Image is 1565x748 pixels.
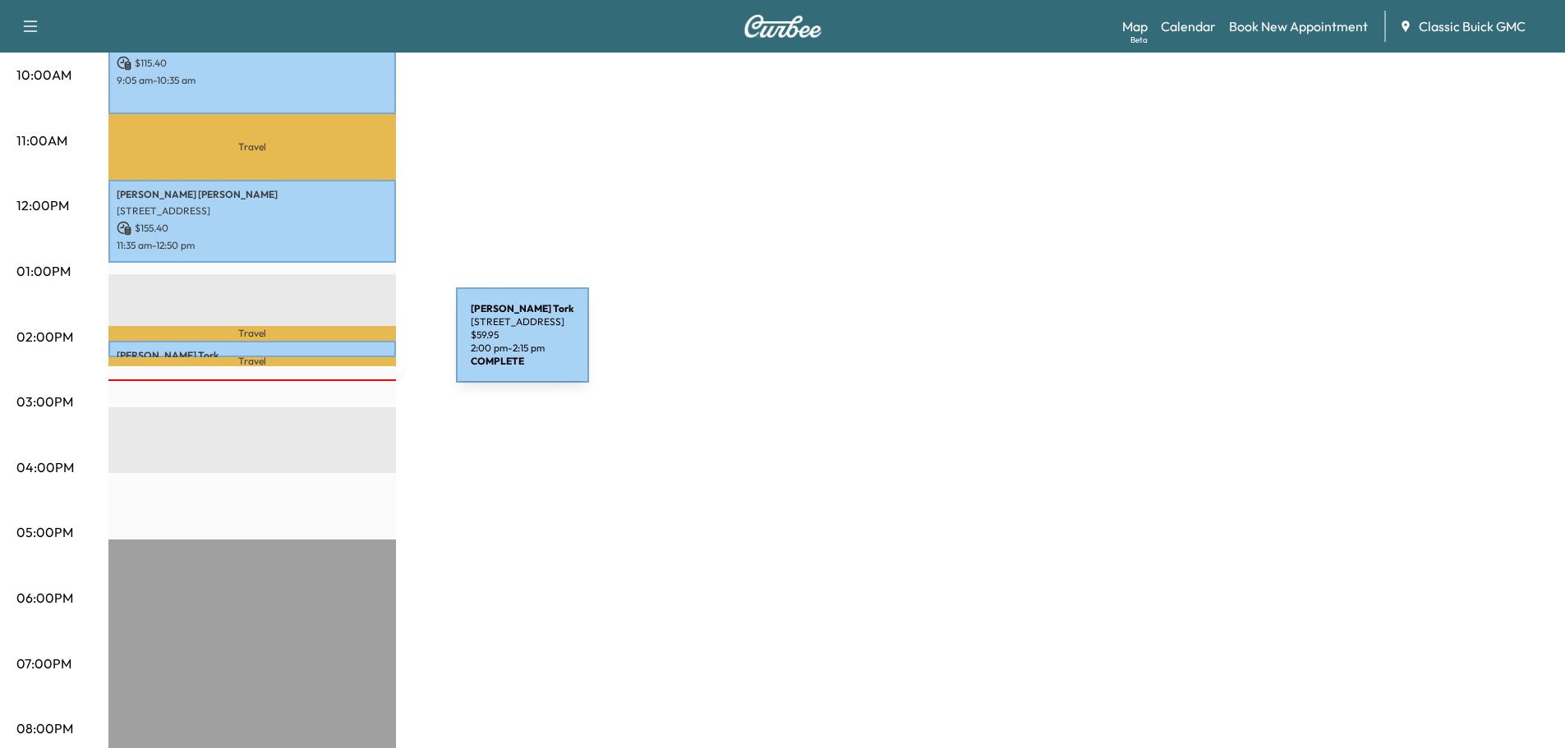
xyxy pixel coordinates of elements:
[16,65,71,85] p: 10:00AM
[117,204,388,218] p: [STREET_ADDRESS]
[108,114,396,181] p: Travel
[117,74,388,87] p: 9:05 am - 10:35 am
[16,327,73,346] p: 02:00PM
[16,588,73,608] p: 06:00PM
[16,392,73,411] p: 03:00PM
[16,718,73,738] p: 08:00PM
[1161,16,1216,36] a: Calendar
[1229,16,1368,36] a: Book New Appointment
[117,221,388,236] p: $ 155.40
[16,522,73,542] p: 05:00PM
[1130,34,1148,46] div: Beta
[16,261,71,281] p: 01:00PM
[16,654,71,673] p: 07:00PM
[108,326,396,340] p: Travel
[1122,16,1148,36] a: MapBeta
[117,56,388,71] p: $ 115.40
[16,131,67,150] p: 11:00AM
[117,188,388,201] p: [PERSON_NAME] [PERSON_NAME]
[16,457,74,477] p: 04:00PM
[743,15,822,38] img: Curbee Logo
[108,357,396,366] p: Travel
[1419,16,1526,36] span: Classic Buick GMC
[16,195,69,215] p: 12:00PM
[117,349,388,362] p: [PERSON_NAME] Tork
[117,239,388,252] p: 11:35 am - 12:50 pm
